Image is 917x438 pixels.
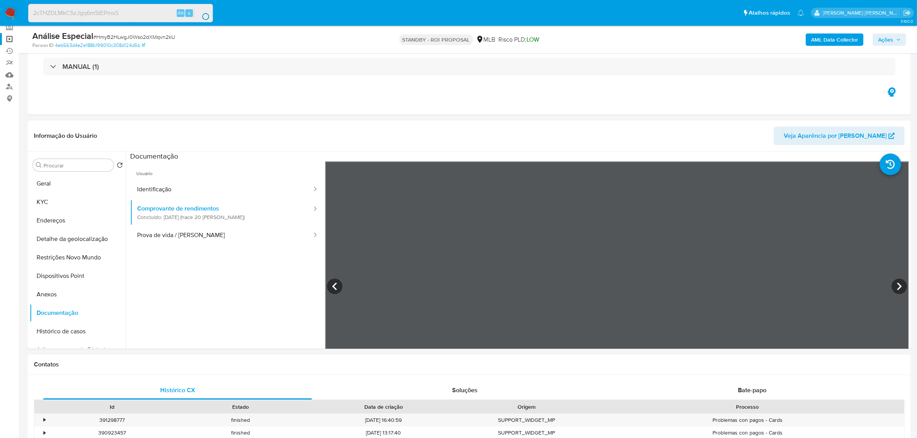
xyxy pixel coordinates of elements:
[468,403,585,411] div: Origem
[30,230,126,248] button: Detalhe da geolocalização
[823,9,901,17] p: emerson.gomes@mercadopago.com.br
[53,403,171,411] div: Id
[903,9,911,17] a: Sair
[44,162,111,169] input: Procurar
[399,34,473,45] p: STANDBY - ROI PROPOSAL
[93,33,175,41] span: # HmyB2HLwgJ0Wso2dXMqvn2kU
[28,8,213,18] input: Pesquise usuários ou casos...
[43,58,895,75] div: MANUAL (1)
[591,414,904,426] div: Problemas con pagos - Cards
[30,285,126,304] button: Anexos
[452,386,478,395] span: Soluções
[527,35,540,44] span: LOW
[44,416,45,424] div: •
[30,322,126,341] button: Histórico de casos
[32,30,93,42] b: Análise Especial
[30,174,126,193] button: Geral
[463,414,591,426] div: SUPPORT_WIDGET_MP
[188,9,190,17] span: s
[30,248,126,267] button: Restrições Novo Mundo
[310,403,457,411] div: Data de criação
[738,386,766,395] span: Bate-papo
[32,42,54,49] b: Person ID
[806,33,863,46] button: AML Data Collector
[178,9,184,17] span: Alt
[176,414,304,426] div: finished
[34,132,97,140] h1: Informação do Usuário
[873,33,906,46] button: Ações
[160,386,195,395] span: Histórico CX
[878,33,893,46] span: Ações
[48,414,176,426] div: 391298777
[62,62,99,71] h3: MANUAL (1)
[181,403,299,411] div: Estado
[194,8,210,18] button: search-icon
[774,127,905,145] button: Veja Aparência por [PERSON_NAME]
[30,341,126,359] button: Adiantamentos de Dinheiro
[30,193,126,211] button: KYC
[30,267,126,285] button: Dispositivos Point
[749,9,790,17] span: Atalhos rápidos
[811,33,858,46] b: AML Data Collector
[596,403,899,411] div: Processo
[55,42,145,49] a: 4eb563d4e2e188b199010c308d124d5b
[34,361,905,368] h1: Contatos
[900,18,913,24] span: 3.160.0
[476,35,496,44] div: MLB
[784,127,887,145] span: Veja Aparência por [PERSON_NAME]
[499,35,540,44] span: Risco PLD:
[30,304,126,322] button: Documentação
[305,414,463,426] div: [DATE] 16:40:59
[30,211,126,230] button: Endereços
[798,10,804,16] a: Notificações
[44,429,45,436] div: •
[117,162,123,171] button: Retornar ao pedido padrão
[36,162,42,168] button: Procurar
